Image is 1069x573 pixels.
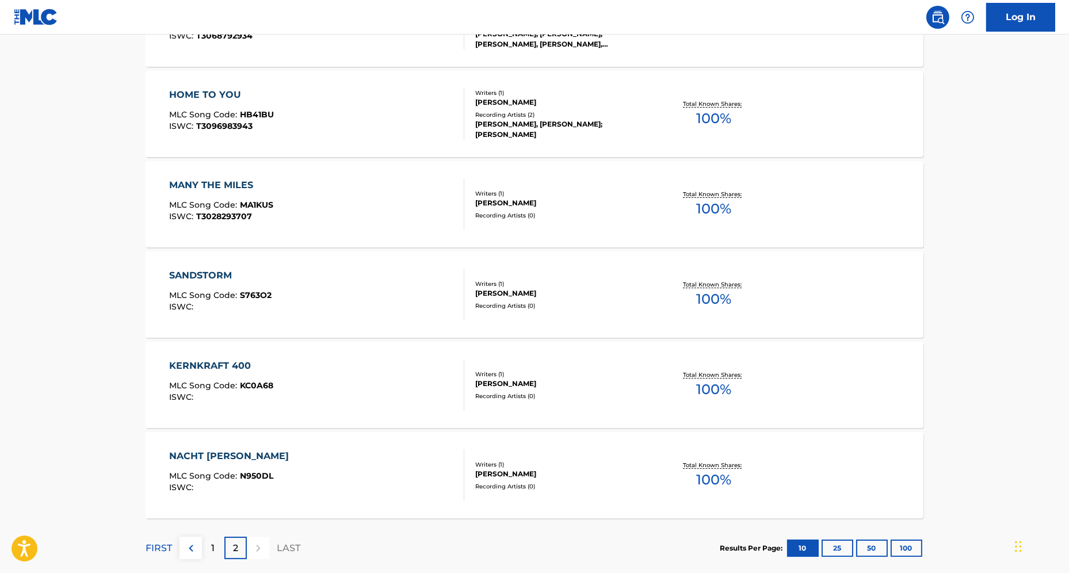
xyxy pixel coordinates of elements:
[822,540,853,557] button: 25
[233,541,238,555] p: 2
[683,461,745,469] p: Total Known Shares:
[891,540,922,557] button: 100
[169,482,196,492] span: ISWC :
[696,379,731,400] span: 100 %
[169,200,240,210] span: MLC Song Code :
[169,88,274,102] div: HOME TO YOU
[475,89,649,97] div: Writers ( 1 )
[1011,518,1069,573] iframe: Chat Widget
[475,211,649,220] div: Recording Artists ( 0 )
[475,482,649,491] div: Recording Artists ( 0 )
[475,198,649,208] div: [PERSON_NAME]
[683,370,745,379] p: Total Known Shares:
[475,110,649,119] div: Recording Artists ( 2 )
[169,359,273,373] div: KERNKRAFT 400
[169,211,196,221] span: ISWC :
[961,10,975,24] img: help
[146,251,923,338] a: SANDSTORMMLC Song Code:S763O2ISWC:Writers (1)[PERSON_NAME]Recording Artists (0)Total Known Shares...
[787,540,819,557] button: 10
[169,121,196,131] span: ISWC :
[475,392,649,400] div: Recording Artists ( 0 )
[475,29,649,49] div: [PERSON_NAME], [PERSON_NAME], [PERSON_NAME], [PERSON_NAME], [PERSON_NAME]
[277,541,300,555] p: LAST
[475,469,649,479] div: [PERSON_NAME]
[184,541,198,555] img: left
[956,6,979,29] div: Help
[169,449,295,463] div: NACHT [PERSON_NAME]
[986,3,1055,32] a: Log In
[475,119,649,140] div: [PERSON_NAME], [PERSON_NAME];[PERSON_NAME]
[475,301,649,310] div: Recording Artists ( 0 )
[475,288,649,299] div: [PERSON_NAME]
[146,541,172,555] p: FIRST
[683,280,745,289] p: Total Known Shares:
[169,471,240,481] span: MLC Song Code :
[196,211,252,221] span: T3028293707
[146,432,923,518] a: NACHT [PERSON_NAME]MLC Song Code:N950DLISWC:Writers (1)[PERSON_NAME]Recording Artists (0)Total Kn...
[475,379,649,389] div: [PERSON_NAME]
[169,109,240,120] span: MLC Song Code :
[696,198,731,219] span: 100 %
[169,380,240,391] span: MLC Song Code :
[169,269,272,282] div: SANDSTORM
[475,460,649,469] div: Writers ( 1 )
[146,161,923,247] a: MANY THE MILESMLC Song Code:MA1KUSISWC:T3028293707Writers (1)[PERSON_NAME]Recording Artists (0)To...
[720,543,785,553] p: Results Per Page:
[475,97,649,108] div: [PERSON_NAME]
[14,9,58,25] img: MLC Logo
[696,289,731,310] span: 100 %
[169,301,196,312] span: ISWC :
[240,290,272,300] span: S763O2
[240,109,274,120] span: HB41BU
[196,30,253,41] span: T3068792934
[196,121,253,131] span: T3096983943
[856,540,888,557] button: 50
[169,392,196,402] span: ISWC :
[146,342,923,428] a: KERNKRAFT 400MLC Song Code:KC0A68ISWC:Writers (1)[PERSON_NAME]Recording Artists (0)Total Known Sh...
[240,380,273,391] span: KC0A68
[475,370,649,379] div: Writers ( 1 )
[475,189,649,198] div: Writers ( 1 )
[926,6,949,29] a: Public Search
[240,200,273,210] span: MA1KUS
[146,71,923,157] a: HOME TO YOUMLC Song Code:HB41BUISWC:T3096983943Writers (1)[PERSON_NAME]Recording Artists (2)[PERS...
[696,108,731,129] span: 100 %
[683,100,745,108] p: Total Known Shares:
[169,30,196,41] span: ISWC :
[1015,529,1022,564] div: Drag
[683,190,745,198] p: Total Known Shares:
[212,541,215,555] p: 1
[696,469,731,490] span: 100 %
[169,178,273,192] div: MANY THE MILES
[169,290,240,300] span: MLC Song Code :
[240,471,273,481] span: N950DL
[475,280,649,288] div: Writers ( 1 )
[931,10,945,24] img: search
